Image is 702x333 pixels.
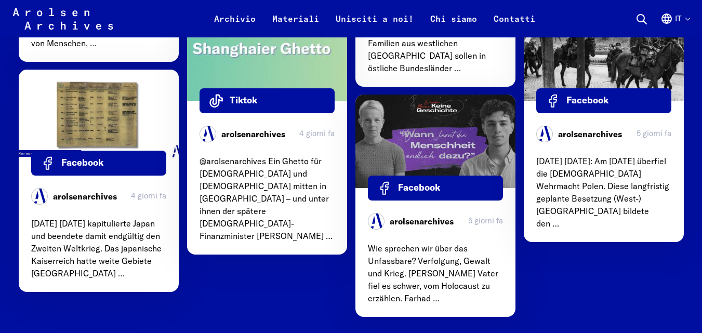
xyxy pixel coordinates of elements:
a: Facebook arolsenarchives [DATE]T12:30:21+00:00 [DATE] [DATE] kapitulierte Japan und beendete dami... [19,70,179,291]
span: Facebook [566,94,608,108]
a: Archivio [206,12,264,37]
span: arolsenarchives [558,128,622,140]
span: Facebook [61,156,103,170]
relative-time: 1 set 2025, 14:35 CEST [637,128,671,139]
p: [DATE] [DATE] kapitulierte Japan und beendete damit endgültig den Zweiten Weltkrieg. Das japanisc... [31,217,166,279]
span: Tiktok [230,94,257,108]
a: Contatti [485,12,544,37]
p: [DATE] [DATE]: Am [DATE] überfiel die [DEMOGRAPHIC_DATA] Wehrmacht Polen. Diese langfristig gepla... [536,155,671,230]
p: @arolsenarchives Ein Ghetto für [DEMOGRAPHIC_DATA] und [DEMOGRAPHIC_DATA] mitten in [GEOGRAPHIC_D... [200,155,335,242]
relative-time: 2 set 2025, 14:30 CEST [131,190,166,202]
relative-time: 1 set 2025, 14:51 CEST [468,215,503,227]
span: Facebook [398,181,440,195]
span: arolsenarchives [53,190,117,203]
p: Wie sprechen wir über das Unfassbare? Verfolgung, Gewalt und Krieg. [PERSON_NAME] Vater fiel es s... [368,242,503,304]
a: Unisciti a noi! [327,12,422,37]
a: Facebook arolsenarchives [DATE]T12:51:04+00:00 Wie sprechen wir über das Unfassbare? Verfolgung, ... [355,95,515,316]
span: arolsenarchives [390,215,454,228]
button: Italiano, selezione lingua [660,12,690,37]
a: Chi siamo [422,12,485,37]
span: arolsenarchives [221,128,285,140]
a: Materiali [264,12,327,37]
a: Facebook arolsenarchives [DATE]T12:35:42+00:00 [DATE] [DATE]: Am [DATE] überfiel die [DEMOGRAPHIC... [524,7,684,242]
relative-time: 2 set 2025, 14:30 CEST [299,128,335,139]
nav: Primaria [206,6,544,31]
